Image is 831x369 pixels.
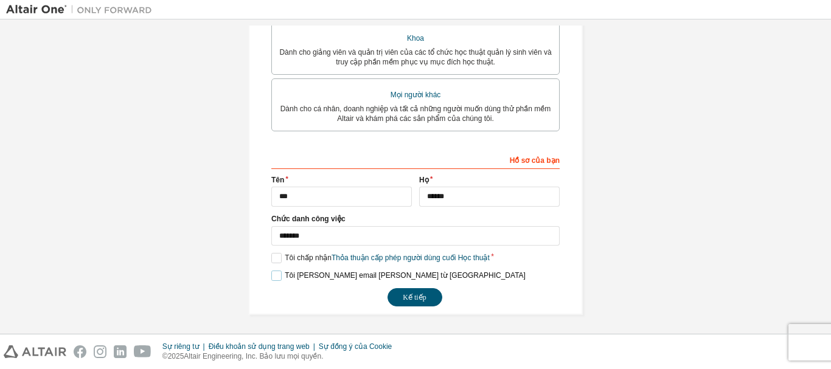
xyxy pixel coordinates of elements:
[285,271,526,280] font: Tôi [PERSON_NAME] email [PERSON_NAME] từ [GEOGRAPHIC_DATA]
[94,345,106,358] img: instagram.svg
[319,342,392,351] font: Sự đồng ý của Cookie
[4,345,66,358] img: altair_logo.svg
[279,48,551,66] font: Dành cho giảng viên và quản trị viên của các tổ chức học thuật quản lý sinh viên và truy cập phần...
[407,34,424,43] font: Khoa
[280,105,551,123] font: Dành cho cá nhân, doanh nghiệp và tất cả những người muốn dùng thử phần mềm Altair và khám phá cá...
[74,345,86,358] img: facebook.svg
[134,345,151,358] img: youtube.svg
[114,345,127,358] img: linkedin.svg
[403,293,426,302] font: Kế tiếp
[332,253,456,262] font: Thỏa thuận cấp phép người dùng cuối
[162,352,168,360] font: ©
[209,342,310,351] font: Điều khoản sử dụng trang web
[6,4,158,16] img: Altair One
[162,342,200,351] font: Sự riêng tư
[168,352,184,360] font: 2025
[271,176,284,184] font: Tên
[388,288,442,306] button: Kế tiếp
[419,176,429,184] font: Họ
[458,253,490,262] font: Học thuật
[510,156,560,165] font: Hồ sơ của bạn
[184,352,323,360] font: Altair Engineering, Inc. Bảo lưu mọi quyền.
[391,91,441,99] font: Mọi người khác
[271,215,346,223] font: Chức danh công việc
[285,253,332,262] font: Tôi chấp nhận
